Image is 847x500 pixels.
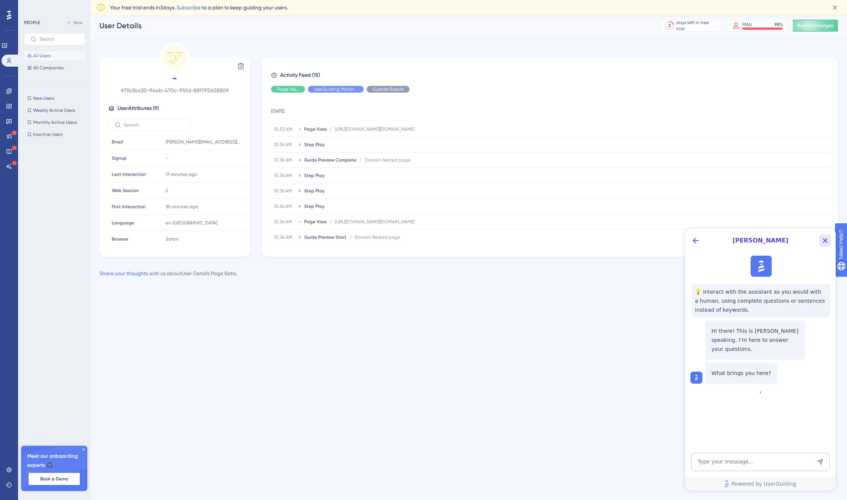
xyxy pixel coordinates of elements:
[304,142,324,148] span: Step Play
[112,204,146,210] span: First Interaction
[99,270,148,276] a: Share your thoughts
[27,452,81,470] span: Meet our onboarding experts 🎧
[274,126,295,132] span: 10.53 AM
[117,104,159,113] span: User Attributes ( 9 )
[112,236,128,242] span: Browser
[360,157,362,163] span: /
[166,139,241,145] span: [PERSON_NAME][EMAIL_ADDRESS][DOMAIN_NAME]
[373,86,404,92] span: Custom Events
[685,229,836,491] iframe: UserGuiding AI Assistant
[365,157,410,163] span: Domain Nested page
[99,269,237,278] div: with us about User Details Page Beta .
[166,187,168,194] span: 2
[166,172,197,177] time: 17 minutes ago
[335,126,414,132] span: [URL][DOMAIN_NAME][DOMAIN_NAME]
[280,71,320,80] span: Activity Feed (15)
[271,98,831,122] td: [DATE]
[774,21,783,27] div: 98 %
[112,171,146,177] span: Last Interaction
[314,86,358,92] span: UserGuiding Material
[108,72,241,84] span: -
[274,188,295,194] span: 10.36 AM
[112,187,139,194] span: Web Session
[112,139,123,145] span: Email
[274,157,295,163] span: 10.36 AM
[304,172,324,178] span: Step Play
[274,172,295,178] span: 10.36 AM
[274,219,295,225] span: 10.36 AM
[304,203,324,209] span: Step Play
[742,21,752,27] div: MAU
[793,20,838,32] button: Publish Changes
[330,126,332,132] span: /
[177,5,201,11] a: Subscribe
[40,476,68,482] span: Book a Demo
[274,234,295,240] span: 10.36 AM
[304,219,327,225] span: Page View
[112,220,134,226] span: Language
[330,219,332,225] span: /
[124,122,185,128] input: Search
[112,155,127,161] span: Signup
[304,188,324,194] span: Step Play
[355,234,400,240] span: Domain Nested page
[668,23,670,29] div: 3
[166,236,178,242] span: Safari
[108,86,241,95] span: # 71b36a30-94ab-470c-95fd-88f795608809
[166,204,198,209] time: 35 minutes ago
[18,2,47,11] span: Need Help?
[676,20,718,32] div: days left in free trial
[797,23,833,29] span: Publish Changes
[335,219,414,225] span: [URL][DOMAIN_NAME][DOMAIN_NAME]
[349,234,352,240] span: /
[274,203,295,209] span: 10.36 AM
[166,155,168,161] span: -
[277,86,299,92] span: Page View
[274,142,295,148] span: 10.36 AM
[110,3,288,12] span: Your free trial ends in 3 days. to a plan to keep guiding your users.
[304,126,327,132] span: Page View
[166,220,217,226] span: en-[GEOGRAPHIC_DATA]
[304,157,356,163] span: Guide Preview Complete
[304,234,346,240] span: Guide Preview Start
[29,473,80,485] button: Book a Demo
[99,20,641,31] div: User Details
